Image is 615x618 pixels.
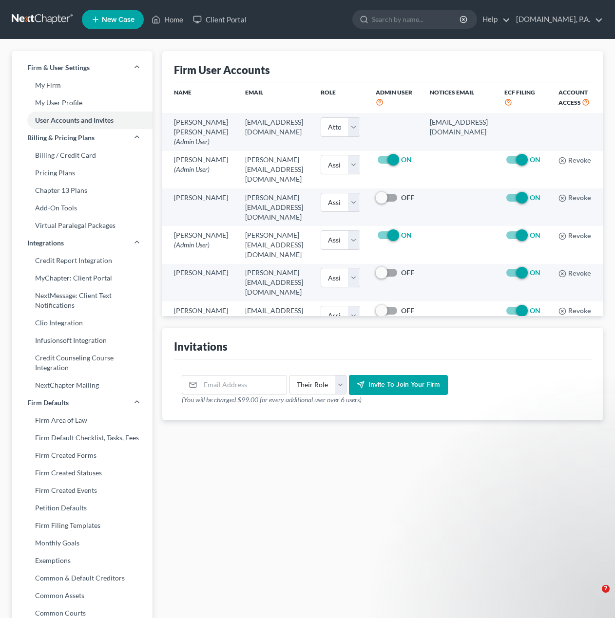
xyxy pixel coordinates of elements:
[530,193,540,202] strong: ON
[12,287,153,314] a: NextMessage: Client Text Notifications
[174,165,210,173] span: (Admin User)
[602,585,610,593] span: 7
[188,11,251,28] a: Client Portal
[147,11,188,28] a: Home
[372,10,461,28] input: Search by name...
[401,193,414,202] strong: OFF
[401,155,412,164] strong: ON
[12,314,153,332] a: Clio Integration
[558,89,588,106] span: Account Access
[558,232,591,240] button: Revoke
[12,499,153,517] a: Petition Defaults
[12,252,153,269] a: Credit Report Integration
[12,147,153,164] a: Billing / Credit Card
[237,188,313,226] td: [PERSON_NAME][EMAIL_ADDRESS][DOMAIN_NAME]
[12,482,153,499] a: Firm Created Events
[12,349,153,376] a: Credit Counseling Course Integration
[12,94,153,112] a: My User Profile
[12,199,153,217] a: Add-On Tools
[376,89,412,96] span: Admin User
[12,76,153,94] a: My Firm
[12,182,153,199] a: Chapter 13 Plans
[368,381,440,389] span: Invite to join your firm
[174,137,210,146] span: (Admin User)
[12,164,153,182] a: Pricing Plans
[349,375,448,395] button: Invite to join your firm
[530,268,540,277] strong: ON
[401,268,414,277] strong: OFF
[12,447,153,464] a: Firm Created Forms
[237,113,313,150] td: [EMAIL_ADDRESS][DOMAIN_NAME]
[12,234,153,252] a: Integrations
[530,155,540,164] strong: ON
[511,11,603,28] a: [DOMAIN_NAME], P.A.
[162,264,237,301] td: [PERSON_NAME]
[12,129,153,147] a: Billing & Pricing Plans
[12,332,153,349] a: Infusionsoft Integration
[12,269,153,287] a: MyChapter: Client Portal
[12,464,153,482] a: Firm Created Statuses
[12,517,153,534] a: Firm Filing Templates
[12,552,153,569] a: Exemptions
[12,412,153,429] a: Firm Area of Law
[12,394,153,412] a: Firm Defaults
[237,82,313,113] th: Email
[237,301,313,329] td: [EMAIL_ADDRESS][DOMAIN_NAME]
[182,395,362,405] span: (You will be charged $99.00 for every additional user over 6 users)
[558,157,591,165] button: Revoke
[401,306,414,315] strong: OFF
[12,59,153,76] a: Firm & User Settings
[12,587,153,604] a: Common Assets
[162,113,237,150] td: [PERSON_NAME] [PERSON_NAME]
[237,151,313,188] td: [PERSON_NAME][EMAIL_ADDRESS][DOMAIN_NAME]
[12,112,153,129] a: User Accounts and Invites
[27,398,69,408] span: Firm Defaults
[558,194,591,202] button: Revoke
[422,113,497,150] td: [EMAIL_ADDRESS][DOMAIN_NAME]
[558,307,591,315] button: Revoke
[174,241,210,249] span: (Admin User)
[582,585,605,608] iframe: Intercom live chat
[27,63,90,73] span: Firm & User Settings
[162,151,237,188] td: [PERSON_NAME]
[313,82,368,113] th: Role
[478,11,510,28] a: Help
[12,569,153,587] a: Common & Default Creditors
[12,429,153,447] a: Firm Default Checklist, Tasks, Fees
[401,231,412,239] strong: ON
[558,270,591,278] button: Revoke
[174,339,228,354] div: Invitations
[162,188,237,226] td: [PERSON_NAME]
[162,226,237,263] td: [PERSON_NAME]
[504,89,535,96] span: ECF Filing
[237,264,313,301] td: [PERSON_NAME][EMAIL_ADDRESS][DOMAIN_NAME]
[162,301,237,329] td: [PERSON_NAME]
[162,82,237,113] th: Name
[174,63,270,77] div: Firm User Accounts
[102,16,135,23] span: New Case
[237,226,313,263] td: [PERSON_NAME][EMAIL_ADDRESS][DOMAIN_NAME]
[12,376,153,394] a: NextChapter Mailing
[12,217,153,234] a: Virtual Paralegal Packages
[422,82,497,113] th: Notices Email
[530,231,540,239] strong: ON
[27,238,64,248] span: Integrations
[12,534,153,552] a: Monthly Goals
[200,375,287,394] input: Email Address
[27,133,95,143] span: Billing & Pricing Plans
[530,306,540,315] strong: ON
